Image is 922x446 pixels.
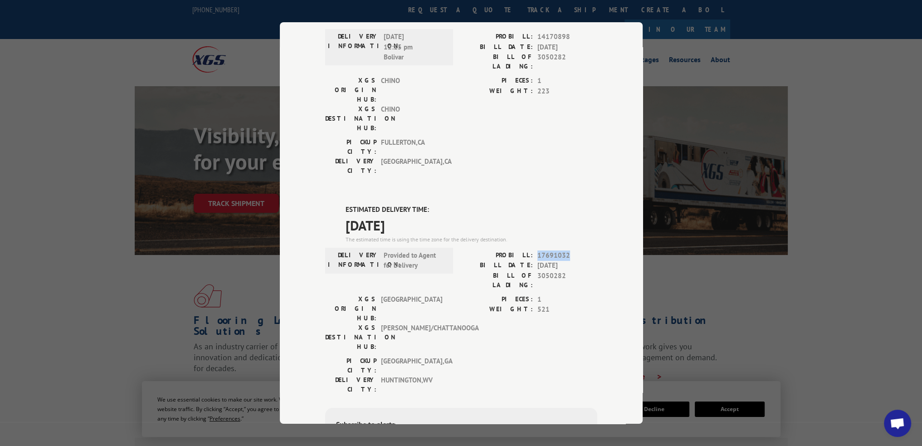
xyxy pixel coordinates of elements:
[381,294,442,323] span: [GEOGRAPHIC_DATA]
[381,137,442,157] span: FULLERTON , CA
[325,375,376,394] label: DELIVERY CITY:
[537,304,597,315] span: 521
[461,32,533,42] label: PROBILL:
[537,250,597,261] span: 17691032
[461,271,533,290] label: BILL OF LADING:
[537,32,597,42] span: 14170898
[537,86,597,97] span: 223
[381,104,442,133] span: CHINO
[381,323,442,352] span: [PERSON_NAME]/CHATTANOOGA
[537,271,597,290] span: 3050282
[384,32,445,63] span: [DATE] 12:15 pm Bolivar
[381,356,442,375] span: [GEOGRAPHIC_DATA] , GA
[325,294,376,323] label: XGS ORIGIN HUB:
[381,375,442,394] span: HUNTINGTON , WV
[325,356,376,375] label: PICKUP CITY:
[537,52,597,71] span: 3050282
[461,304,533,315] label: WEIGHT:
[381,157,442,176] span: [GEOGRAPHIC_DATA] , CA
[537,76,597,86] span: 1
[328,250,379,271] label: DELIVERY INFORMATION:
[381,76,442,104] span: CHINO
[325,137,376,157] label: PICKUP CITY:
[325,157,376,176] label: DELIVERY CITY:
[461,52,533,71] label: BILL OF LADING:
[325,323,376,352] label: XGS DESTINATION HUB:
[461,86,533,97] label: WEIGHT:
[461,76,533,86] label: PIECES:
[461,260,533,271] label: BILL DATE:
[537,260,597,271] span: [DATE]
[461,250,533,261] label: PROBILL:
[325,76,376,104] label: XGS ORIGIN HUB:
[884,410,911,437] div: Open chat
[325,104,376,133] label: XGS DESTINATION HUB:
[346,205,597,215] label: ESTIMATED DELIVERY TIME:
[537,42,597,53] span: [DATE]
[328,32,379,63] label: DELIVERY INFORMATION:
[461,294,533,305] label: PIECES:
[384,250,445,271] span: Provided to Agent for Delivery
[336,419,586,432] div: Subscribe to alerts
[537,294,597,305] span: 1
[461,42,533,53] label: BILL DATE:
[346,215,597,235] span: [DATE]
[346,235,597,244] div: The estimated time is using the time zone for the delivery destination.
